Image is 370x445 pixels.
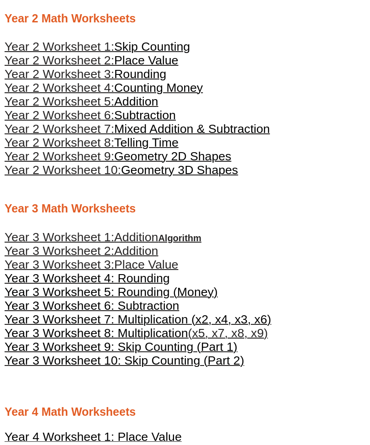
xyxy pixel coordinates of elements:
[5,81,114,95] span: Year 2 Worksheet 4:
[5,434,182,444] a: Year 4 Worksheet 1: Place Value
[5,258,114,272] span: Year 3 Worksheet 3:
[5,342,238,355] a: Year 3 Worksheet 9: Skip Counting (Part 1)
[5,139,179,149] a: Year 2 Worksheet 8:Telling Time
[5,260,178,272] a: Year 3 Worksheet 3:Place Value
[5,11,365,26] h2: Year 2 Math Worksheets
[121,164,238,177] span: Geometry 3D Shapes
[5,43,190,53] a: Year 2 Worksheet 1:Skip Counting
[5,313,271,327] span: Year 3 Worksheet 7: Multiplication (x2, x4, x3, x6)
[5,201,365,217] h2: Year 3 Math Worksheets
[5,301,179,313] a: Year 3 Worksheet 6: Subtraction
[5,233,201,244] a: Year 3 Worksheet 1:AdditionAlgorithm
[5,340,238,354] span: Year 3 Worksheet 9: Skip Counting (Part 1)
[5,153,231,163] a: Year 2 Worksheet 9:Geometry 2D Shapes
[5,287,218,300] a: Year 3 Worksheet 5: Rounding (Money)
[5,315,271,327] a: Year 3 Worksheet 7: Multiplication (x2, x4, x3, x6)
[5,40,114,54] span: Year 2 Worksheet 1:
[114,244,158,258] span: Addition
[5,286,218,299] span: Year 3 Worksheet 5: Rounding (Money)
[5,136,114,150] span: Year 2 Worksheet 8:
[188,327,268,340] span: (x5, x7, x8, x9)
[5,272,170,286] span: Year 3 Worksheet 4: Rounding
[114,150,231,164] span: Geometry 2D Shapes
[5,70,166,80] a: Year 2 Worksheet 3:Rounding
[5,430,182,444] span: Year 4 Worksheet 1: Place Value
[114,258,178,272] span: Place Value
[5,122,114,136] span: Year 2 Worksheet 7:
[5,328,268,341] a: Year 3 Worksheet 8: Multiplication(x5, x7, x8, x9)
[5,327,188,340] span: Year 3 Worksheet 8: Multiplication
[5,95,114,109] span: Year 2 Worksheet 5:
[114,95,158,109] span: Addition
[114,231,158,244] span: Addition
[114,136,179,150] span: Telling Time
[209,342,370,445] iframe: Chat Widget
[5,246,158,259] a: Year 3 Worksheet 2:Addition
[5,274,170,286] a: Year 3 Worksheet 4: Rounding
[114,81,203,95] span: Counting Money
[5,98,158,108] a: Year 2 Worksheet 5:Addition
[5,164,121,177] span: Year 2 Worksheet 10:
[114,122,270,136] span: Mixed Addition & Subtraction
[114,40,190,54] span: Skip Counting
[114,54,178,68] span: Place Value
[5,125,270,135] a: Year 2 Worksheet 7:Mixed Addition & Subtraction
[5,57,178,67] a: Year 2 Worksheet 2:Place Value
[5,150,114,164] span: Year 2 Worksheet 9:
[5,231,114,244] span: Year 3 Worksheet 1:
[5,84,203,94] a: Year 2 Worksheet 4:Counting Money
[5,405,365,420] h2: Year 4 Math Worksheets
[5,68,114,81] span: Year 2 Worksheet 3:
[5,356,244,368] a: Year 3 Worksheet 10: Skip Counting (Part 2)
[5,109,114,122] span: Year 2 Worksheet 6:
[5,111,176,122] a: Year 2 Worksheet 6:Subtraction
[5,299,179,313] span: Year 3 Worksheet 6: Subtraction
[5,166,238,176] a: Year 2 Worksheet 10:Geometry 3D Shapes
[5,354,244,368] span: Year 3 Worksheet 10: Skip Counting (Part 2)
[5,244,114,258] span: Year 3 Worksheet 2:
[114,109,176,122] span: Subtraction
[114,68,166,81] span: Rounding
[5,54,114,68] span: Year 2 Worksheet 2:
